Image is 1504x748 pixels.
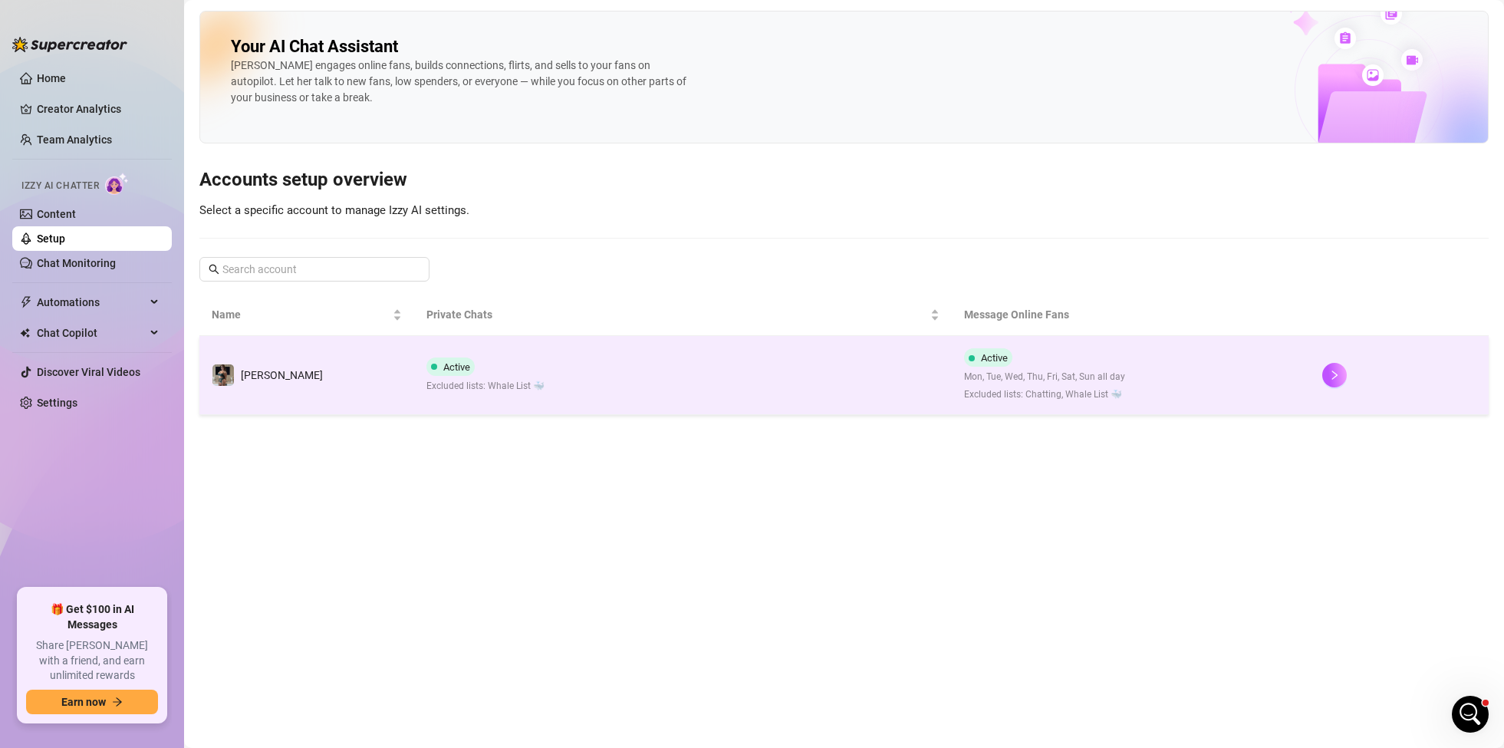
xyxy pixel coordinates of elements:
[26,690,158,714] button: Earn nowarrow-right
[241,369,323,381] span: [PERSON_NAME]
[26,602,158,632] span: 🎁 Get $100 in AI Messages
[31,242,62,273] img: Profile image for Ella
[77,479,153,540] button: Messages
[37,257,116,269] a: Chat Monitoring
[153,479,230,540] button: Help
[212,364,234,386] img: Billie
[212,306,390,323] span: Name
[426,379,545,394] span: Excluded lists: Whale List 🐳
[222,25,253,55] div: Profile image for Joe
[164,25,195,55] img: Profile image for Giselle
[31,161,276,187] p: How can we help?
[414,294,951,336] th: Private Chats
[15,380,291,591] div: 🚀 New Release: Like & Comment Bumps
[105,173,129,195] img: AI Chatter
[426,306,926,323] span: Private Chats
[15,206,291,287] div: Recent messageProfile image for Ellayes thats correct i did turn this off because it didnt seem t...
[37,397,77,409] a: Settings
[1322,363,1347,387] button: right
[16,381,291,488] img: 🚀 New Release: Like & Comment Bumps
[37,208,76,220] a: Content
[231,36,398,58] h2: Your AI Chat Assistant
[68,243,451,255] span: yes thats correct i did turn this off because it didnt seem to be working
[31,330,275,361] button: Find a time
[964,370,1125,384] span: Mon, Tue, Wed, Thu, Fri, Sat, Sun all day
[12,37,127,52] img: logo-BBDzfeDw.svg
[89,517,142,528] span: Messages
[160,258,204,274] div: • 1h ago
[179,517,204,528] span: Help
[20,296,32,308] span: thunderbolt
[222,261,408,278] input: Search account
[31,109,276,161] p: Hi [PERSON_NAME] 👋
[1452,696,1489,733] iframe: Intercom live chat
[21,517,55,528] span: Home
[37,97,160,121] a: Creator Analytics
[37,232,65,245] a: Setup
[26,638,158,684] span: Share [PERSON_NAME] with a friend, and earn unlimited rewards
[209,264,219,275] span: search
[20,328,30,338] img: Chat Copilot
[31,31,133,51] img: logo
[254,517,283,528] span: News
[199,203,469,217] span: Select a specific account to manage Izzy AI settings.
[37,133,112,146] a: Team Analytics
[230,479,307,540] button: News
[61,696,106,708] span: Earn now
[37,321,146,345] span: Chat Copilot
[21,179,99,193] span: Izzy AI Chatter
[443,361,470,373] span: Active
[193,25,224,55] img: Profile image for Ella
[199,168,1489,193] h3: Accounts setup overview
[112,697,123,707] span: arrow-right
[31,219,275,236] div: Recent message
[231,58,691,106] div: [PERSON_NAME] engages online fans, builds connections, flirts, and sells to your fans on autopilo...
[68,258,157,274] div: [PERSON_NAME]
[31,308,275,324] div: Schedule a FREE consulting call:
[37,72,66,84] a: Home
[16,229,291,286] div: Profile image for Ellayes thats correct i did turn this off because it didnt seem to be working[P...
[37,366,140,378] a: Discover Viral Videos
[1329,370,1340,381] span: right
[952,294,1310,336] th: Message Online Fans
[981,352,1008,364] span: Active
[264,25,291,52] div: Close
[37,290,146,315] span: Automations
[199,294,414,336] th: Name
[964,387,1125,402] span: Excluded lists: Chatting, Whale List 🐳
